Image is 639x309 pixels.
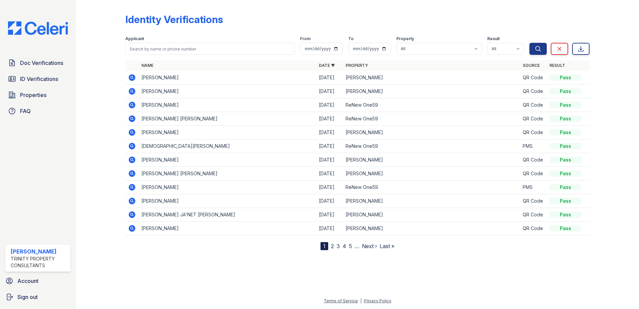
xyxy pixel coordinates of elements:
[316,112,343,126] td: [DATE]
[300,36,310,41] label: From
[316,85,343,98] td: [DATE]
[139,85,316,98] td: [PERSON_NAME]
[5,56,71,70] a: Doc Verifications
[549,74,582,81] div: Pass
[316,208,343,222] td: [DATE]
[343,126,520,139] td: [PERSON_NAME]
[3,21,73,35] img: CE_Logo_Blue-a8612792a0a2168367f1c8372b55b34899dd931a85d93a1a3d3e32e68fde9ad4.png
[139,126,316,139] td: [PERSON_NAME]
[20,107,31,115] span: FAQ
[20,91,46,99] span: Properties
[346,63,368,68] a: Property
[17,277,38,285] span: Account
[316,181,343,194] td: [DATE]
[343,194,520,208] td: [PERSON_NAME]
[316,153,343,167] td: [DATE]
[343,153,520,167] td: [PERSON_NAME]
[324,298,358,303] a: Terms of Service
[549,184,582,191] div: Pass
[549,157,582,163] div: Pass
[139,71,316,85] td: [PERSON_NAME]
[316,167,343,181] td: [DATE]
[343,222,520,235] td: [PERSON_NAME]
[141,63,153,68] a: Name
[520,222,547,235] td: QR Code
[5,104,71,118] a: FAQ
[337,243,340,249] a: 3
[139,181,316,194] td: [PERSON_NAME]
[348,36,354,41] label: To
[316,126,343,139] td: [DATE]
[3,290,73,304] a: Sign out
[549,170,582,177] div: Pass
[139,139,316,153] td: [DEMOGRAPHIC_DATA][PERSON_NAME]
[343,139,520,153] td: ReNew One59
[3,274,73,288] a: Account
[316,222,343,235] td: [DATE]
[520,71,547,85] td: QR Code
[523,63,540,68] a: Source
[139,112,316,126] td: [PERSON_NAME] [PERSON_NAME]
[487,36,500,41] label: Result
[343,208,520,222] td: [PERSON_NAME]
[520,85,547,98] td: QR Code
[380,243,394,249] a: Last »
[11,255,68,269] div: Trinity Property Consultants
[549,198,582,204] div: Pass
[125,13,223,25] div: Identity Verifications
[520,153,547,167] td: QR Code
[343,243,346,249] a: 4
[549,143,582,149] div: Pass
[549,225,582,232] div: Pass
[316,194,343,208] td: [DATE]
[549,88,582,95] div: Pass
[319,63,335,68] a: Date ▼
[343,112,520,126] td: ReNew One59
[139,98,316,112] td: [PERSON_NAME]
[549,63,565,68] a: Result
[17,293,38,301] span: Sign out
[520,181,547,194] td: PMS
[364,298,391,303] a: Privacy Policy
[5,88,71,102] a: Properties
[11,247,68,255] div: [PERSON_NAME]
[343,167,520,181] td: [PERSON_NAME]
[316,98,343,112] td: [DATE]
[520,208,547,222] td: QR Code
[520,112,547,126] td: QR Code
[396,36,414,41] label: Property
[520,98,547,112] td: QR Code
[343,85,520,98] td: [PERSON_NAME]
[125,43,295,55] input: Search by name or phone number
[139,194,316,208] td: [PERSON_NAME]
[343,181,520,194] td: ReNew One59
[139,167,316,181] td: [PERSON_NAME] [PERSON_NAME]
[362,243,377,249] a: Next ›
[520,194,547,208] td: QR Code
[343,71,520,85] td: [PERSON_NAME]
[139,153,316,167] td: [PERSON_NAME]
[316,71,343,85] td: [DATE]
[520,126,547,139] td: QR Code
[549,102,582,108] div: Pass
[549,115,582,122] div: Pass
[139,208,316,222] td: [PERSON_NAME] JA'NET [PERSON_NAME]
[139,222,316,235] td: [PERSON_NAME]
[520,139,547,153] td: PMS
[549,129,582,136] div: Pass
[321,242,328,250] div: 1
[5,72,71,86] a: ID Verifications
[125,36,144,41] label: Applicant
[520,167,547,181] td: QR Code
[331,243,334,249] a: 2
[360,298,362,303] div: |
[316,139,343,153] td: [DATE]
[355,242,359,250] span: …
[549,211,582,218] div: Pass
[20,59,63,67] span: Doc Verifications
[20,75,58,83] span: ID Verifications
[349,243,352,249] a: 5
[343,98,520,112] td: ReNew One59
